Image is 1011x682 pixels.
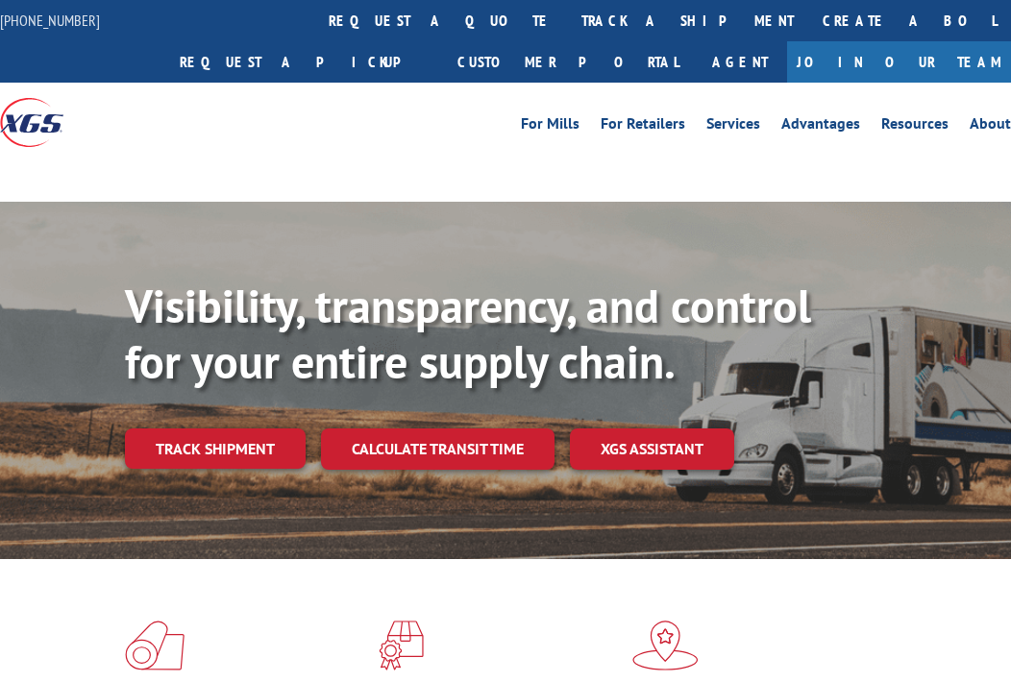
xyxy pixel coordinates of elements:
img: xgs-icon-total-supply-chain-intelligence-red [125,621,185,670]
a: Resources [881,116,949,137]
a: Track shipment [125,428,306,469]
a: Request a pickup [165,41,443,83]
a: For Mills [521,116,579,137]
a: For Retailers [601,116,685,137]
a: Agent [693,41,787,83]
a: About [970,116,1011,137]
a: XGS ASSISTANT [570,428,734,470]
img: xgs-icon-flagship-distribution-model-red [632,621,699,670]
img: xgs-icon-focused-on-flooring-red [379,621,424,670]
a: Services [706,116,760,137]
a: Join Our Team [787,41,1011,83]
a: Advantages [781,116,860,137]
a: Customer Portal [443,41,693,83]
a: Calculate transit time [321,428,555,470]
b: Visibility, transparency, and control for your entire supply chain. [125,276,811,391]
